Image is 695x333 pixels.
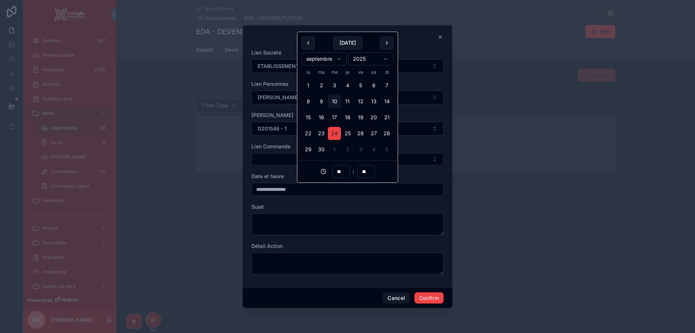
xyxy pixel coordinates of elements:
[367,68,380,76] th: samedi
[251,153,444,165] button: Select Button
[302,165,393,178] div: :
[328,95,341,108] button: Today, mercredi 10 septembre 2025
[354,79,367,92] button: vendredi 5 septembre 2025
[315,111,328,124] button: mardi 16 septembre 2025
[341,143,354,156] button: jeudi 2 octobre 2025
[354,143,367,156] button: vendredi 3 octobre 2025
[414,292,444,304] button: Confirm
[367,95,380,108] button: samedi 13 septembre 2025
[251,112,293,118] span: [PERSON_NAME]
[302,95,315,108] button: lundi 8 septembre 2025
[251,81,289,87] span: Lien Personnes
[258,63,346,70] span: ETABLISSEMENTS [PERSON_NAME]
[258,125,287,132] span: D201546 - 1
[383,292,410,304] button: Cancel
[251,173,284,179] span: Date et heure
[367,111,380,124] button: samedi 20 septembre 2025
[354,68,367,76] th: vendredi
[341,127,354,140] button: jeudi 25 septembre 2025
[380,143,393,156] button: dimanche 5 octobre 2025
[302,111,315,124] button: lundi 15 septembre 2025
[328,111,341,124] button: mercredi 17 septembre 2025
[328,79,341,92] button: mercredi 3 septembre 2025
[367,127,380,140] button: samedi 27 septembre 2025
[251,243,283,249] span: Détail Action
[341,111,354,124] button: jeudi 18 septembre 2025
[380,111,393,124] button: dimanche 21 septembre 2025
[354,127,367,140] button: vendredi 26 septembre 2025
[380,79,393,92] button: dimanche 7 septembre 2025
[251,91,444,104] button: Select Button
[251,59,444,73] button: Select Button
[341,79,354,92] button: jeudi 4 septembre 2025
[315,68,328,76] th: mardi
[258,94,326,101] span: [PERSON_NAME] PEHLIVAN
[251,49,281,56] span: Lien Société
[315,95,328,108] button: mardi 9 septembre 2025
[341,95,354,108] button: jeudi 11 septembre 2025
[315,127,328,140] button: mardi 23 septembre 2025
[380,95,393,108] button: dimanche 14 septembre 2025
[251,143,290,149] span: Lien Commande
[354,111,367,124] button: vendredi 19 septembre 2025
[302,68,315,76] th: lundi
[328,143,341,156] button: mercredi 1 octobre 2025
[333,36,362,49] button: [DATE]
[341,68,354,76] th: jeudi
[302,68,393,156] table: septembre 2025
[354,95,367,108] button: vendredi 12 septembre 2025
[367,143,380,156] button: samedi 4 octobre 2025
[302,79,315,92] button: lundi 1 septembre 2025
[302,143,315,156] button: lundi 29 septembre 2025
[251,122,444,136] button: Select Button
[315,143,328,156] button: mardi 30 septembre 2025
[328,68,341,76] th: mercredi
[302,127,315,140] button: lundi 22 septembre 2025
[328,127,341,140] button: mercredi 24 septembre 2025, selected
[380,68,393,76] th: dimanche
[251,204,264,210] span: Sujet
[380,127,393,140] button: dimanche 28 septembre 2025
[367,79,380,92] button: samedi 6 septembre 2025
[315,79,328,92] button: mardi 2 septembre 2025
